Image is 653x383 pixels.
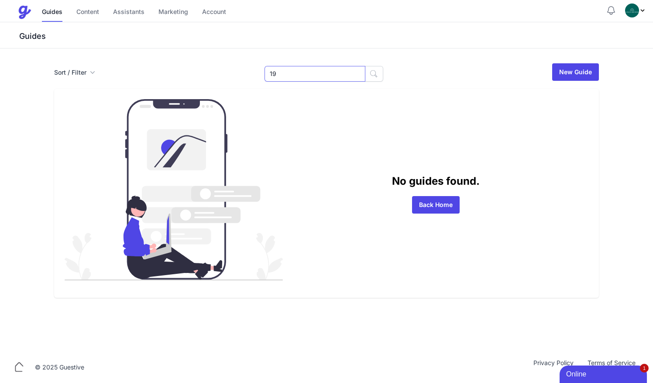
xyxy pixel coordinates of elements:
a: New Guide [552,63,599,81]
a: Assistants [113,3,144,22]
div: Profile Menu [625,3,646,17]
a: Guides [42,3,62,22]
a: Terms of Service [581,359,643,376]
div: © 2025 Guestive [35,363,84,372]
a: Privacy Policy [526,359,581,376]
a: Back Home [412,196,460,214]
iframe: chat widget [560,364,649,383]
a: Account [202,3,226,22]
img: Guestive Guides [17,5,31,19]
img: guides_empty-d86bb564b29550a31688b3f861ba8bd6c8a7e1b83f23caef24972e3052780355.svg [65,99,283,280]
a: Marketing [158,3,188,22]
input: Search Guides [265,66,365,82]
a: Content [76,3,99,22]
button: Notifications [606,5,616,16]
p: No guides found. [283,173,588,189]
h3: Guides [17,31,653,41]
button: Sort / Filter [54,68,95,77]
img: oovs19i4we9w73xo0bfpgswpi0cd [625,3,639,17]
